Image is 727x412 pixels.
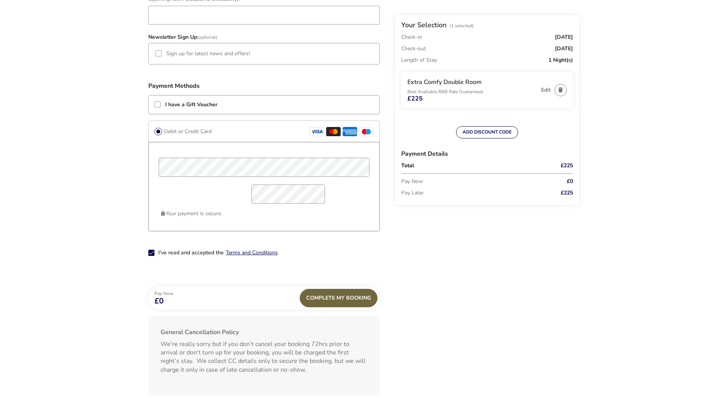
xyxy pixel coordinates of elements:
h3: Newsletter Sign Up [148,28,380,43]
b: General Cancellation Policy [161,328,239,336]
p: Your payment is secure. [160,208,368,219]
span: £225 [561,190,573,196]
span: £225 [407,96,423,102]
p: Pay Now [401,176,538,187]
span: (Optional) [197,34,217,40]
h3: Extra Comfy Double Room [407,78,537,86]
h3: Payment Details [401,145,573,163]
p: Pay Now [154,291,173,296]
label: I've read and accepted the [158,250,224,255]
input: card_name_pciproxy-2cl6kgexz2 [159,158,369,177]
h2: Your Selection [401,20,446,30]
span: [DATE] [555,35,573,40]
p: We're really sorry but if you don’t cancel your booking 72hrs prior to arrival or don't turn up f... [161,337,368,377]
p: Length of Stay [401,54,437,66]
span: Complete My Booking [306,295,371,301]
span: £225 [561,163,573,168]
span: 1 Night(s) [548,58,573,63]
p: Total [401,163,538,168]
button: Terms and Conditions [226,250,278,255]
p: Pay Later [401,187,538,199]
h3: Payment Methods [148,83,380,89]
p: Best Available B&B Rate Guaranteed [407,89,537,94]
input: field_147 [148,6,380,25]
p: Check-in [401,35,422,40]
span: (1 Selected) [450,23,474,29]
label: Debit or Credit Card [162,127,212,136]
span: [DATE] [555,46,573,51]
div: Complete My Booking [300,289,377,307]
span: £0 [567,179,573,184]
button: Edit [541,87,551,93]
p-checkbox: 2-term_condi [148,250,155,257]
button: ADD DISCOUNT CODE [456,126,518,138]
span: £0 [154,297,173,305]
p: Check-out [401,43,426,54]
label: I have a Gift Voucher [165,102,217,107]
label: Sign up for latest news and offers! [166,51,250,56]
